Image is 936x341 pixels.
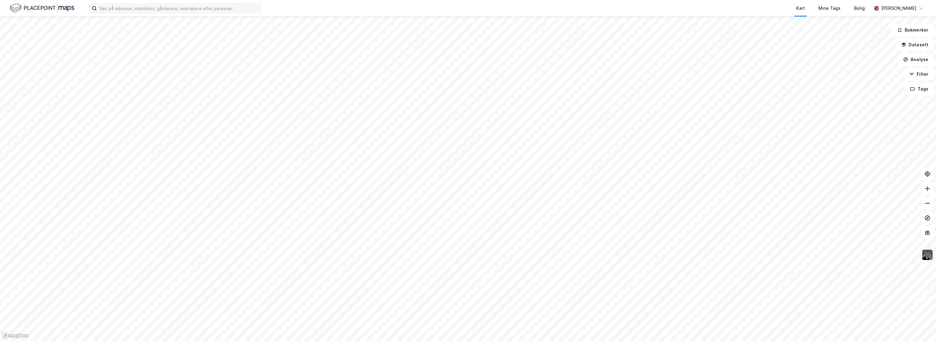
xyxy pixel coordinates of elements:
div: [PERSON_NAME] [881,5,916,12]
iframe: Chat Widget [905,312,936,341]
img: logo.f888ab2527a4732fd821a326f86c7f29.svg [10,3,74,13]
div: Kontrollprogram for chat [905,312,936,341]
div: Kart [796,5,805,12]
div: Bolig [854,5,865,12]
div: Mine Tags [818,5,840,12]
input: Søk på adresse, matrikkel, gårdeiere, leietakere eller personer [97,4,261,13]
